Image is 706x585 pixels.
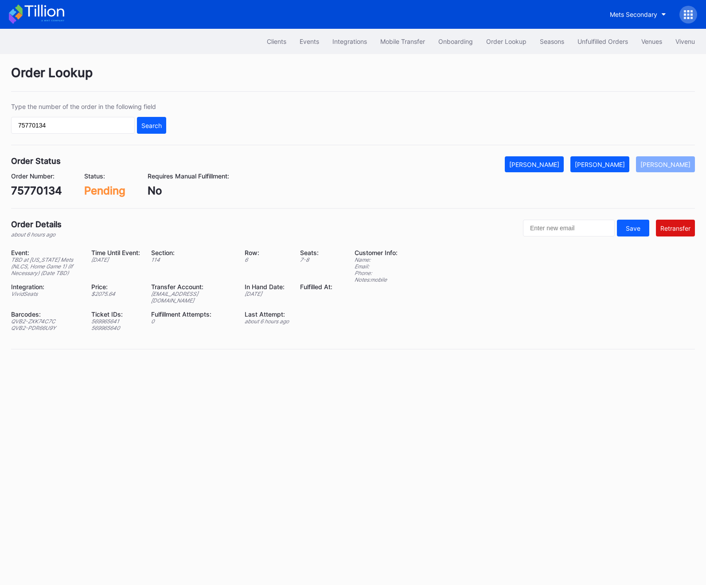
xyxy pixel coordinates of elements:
div: Clients [267,38,286,45]
div: Name: [355,256,398,263]
div: [DATE] [91,256,140,263]
div: Mobile Transfer [380,38,425,45]
div: Unfulfilled Orders [577,38,628,45]
div: QVB2-PDR66U9Y [11,325,80,331]
div: Order Status [11,156,61,166]
div: Order Number: [11,172,62,180]
div: Status: [84,172,125,180]
div: Order Details [11,220,62,229]
button: Mets Secondary [603,6,673,23]
div: about 6 hours ago [11,231,62,238]
div: Venues [641,38,662,45]
div: VividSeats [11,291,80,297]
div: about 6 hours ago [245,318,289,325]
button: Venues [635,33,669,50]
div: Fulfilled At: [300,283,332,291]
div: Onboarding [438,38,473,45]
button: Seasons [533,33,571,50]
div: Phone: [355,270,398,276]
div: 569965640 [91,325,140,331]
input: GT59662 [11,117,135,134]
div: Order Lookup [486,38,527,45]
div: 6 [245,256,289,263]
div: Event: [11,249,80,256]
div: Integration: [11,283,80,291]
div: Transfer Account: [151,283,234,291]
button: [PERSON_NAME] [505,156,564,172]
div: [PERSON_NAME] [575,161,625,168]
div: Integrations [332,38,367,45]
button: Onboarding [432,33,480,50]
div: 114 [151,256,234,263]
div: Type the number of the order in the following field [11,103,166,110]
div: [EMAIL_ADDRESS][DOMAIN_NAME] [151,291,234,304]
button: Integrations [326,33,374,50]
div: No [148,184,229,197]
div: Notes: mobile [355,276,398,283]
div: Events [300,38,319,45]
button: Mobile Transfer [374,33,432,50]
div: In Hand Date: [245,283,289,291]
button: Unfulfilled Orders [571,33,635,50]
div: [DATE] [245,291,289,297]
div: TBD at [US_STATE] Mets (NLCS, Home Game 1) (If Necessary) (Date TBD) [11,256,80,276]
button: Retransfer [656,220,695,236]
div: Pending [84,184,125,197]
div: Email: [355,263,398,270]
button: Save [617,220,649,236]
button: Events [293,33,326,50]
button: [PERSON_NAME] [570,156,629,172]
div: Requires Manual Fulfillment: [148,172,229,180]
div: Section: [151,249,234,256]
div: Fulfillment Attempts: [151,310,234,318]
div: [PERSON_NAME] [509,161,559,168]
div: QVB2-ZXK74C7C [11,318,80,325]
div: Time Until Event: [91,249,140,256]
div: Search [141,122,162,129]
div: Mets Secondary [610,11,657,18]
button: Search [137,117,166,134]
div: Retransfer [660,225,690,232]
div: 569965641 [91,318,140,325]
button: Order Lookup [480,33,533,50]
div: Save [626,225,640,232]
div: 7 - 8 [300,256,332,263]
input: Enter new email [523,220,615,236]
div: Vivenu [675,38,695,45]
div: Row: [245,249,289,256]
div: Seasons [540,38,564,45]
button: Vivenu [669,33,702,50]
div: [PERSON_NAME] [640,161,690,168]
div: Price: [91,283,140,291]
div: Order Lookup [11,65,695,92]
div: Ticket IDs: [91,310,140,318]
button: [PERSON_NAME] [636,156,695,172]
div: 75770134 [11,184,62,197]
div: Barcodes: [11,310,80,318]
button: Clients [260,33,293,50]
div: $ 2075.64 [91,291,140,297]
div: 0 [151,318,234,325]
div: Last Attempt: [245,310,289,318]
div: Customer Info: [355,249,398,256]
div: Seats: [300,249,332,256]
